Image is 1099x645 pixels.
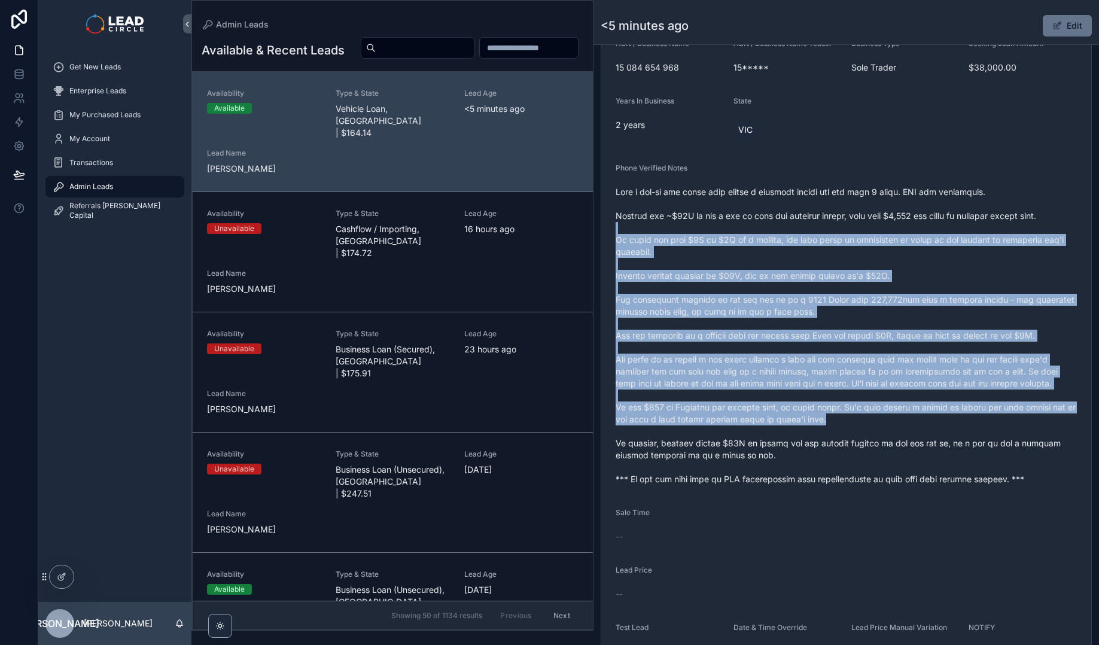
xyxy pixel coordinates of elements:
div: Unavailable [214,223,254,234]
span: Lead Name [207,509,321,519]
span: Lead Age [464,209,579,218]
span: 16 hours ago [464,223,579,235]
span: Get New Leads [69,62,121,72]
button: Edit [1043,15,1092,36]
span: 15 084 654 968 [616,62,724,74]
a: My Purchased Leads [45,104,184,126]
span: -- [616,588,623,600]
span: <5 minutes ago [464,103,579,115]
span: Availability [207,329,321,339]
span: [PERSON_NAME] [207,403,321,415]
span: 23 hours ago [464,343,579,355]
button: Next [545,606,579,625]
span: Lead Age [464,570,579,579]
p: [PERSON_NAME] [84,617,153,629]
h1: Available & Recent Leads [202,42,345,59]
a: AvailabilityUnavailableType & StateBusiness Loan (Unsecured), [GEOGRAPHIC_DATA] | $247.51Lead Age... [193,432,593,552]
span: Type & State [336,89,450,98]
a: My Account [45,128,184,150]
span: Admin Leads [69,182,113,191]
span: Lead Age [464,329,579,339]
span: Lead Price Manual Variation [851,623,947,632]
span: -- [616,531,623,543]
span: Admin Leads [216,19,269,31]
span: Type & State [336,209,450,218]
span: My Purchased Leads [69,110,141,120]
span: Phone Verified Notes [616,163,687,172]
a: Admin Leads [202,19,269,31]
span: Date & Time Override [733,623,807,632]
div: scrollable content [38,48,191,237]
div: Unavailable [214,343,254,354]
span: Business Loan (Unsecured), [GEOGRAPHIC_DATA] | $33.75 [336,584,450,620]
span: State [733,96,751,105]
span: [DATE] [464,464,579,476]
span: Business Loan (Unsecured), [GEOGRAPHIC_DATA] | $247.51 [336,464,450,500]
span: Lead Name [207,148,321,158]
span: Test Lead [616,623,649,632]
span: Cashflow / Importing, [GEOGRAPHIC_DATA] | $174.72 [336,223,450,259]
span: Availability [207,570,321,579]
span: Type & State [336,570,450,579]
span: Transactions [69,158,113,168]
span: Lead Price [616,565,652,574]
a: Get New Leads [45,56,184,78]
span: Lead Age [464,449,579,459]
a: AvailabilityAvailableType & StateVehicle Loan, [GEOGRAPHIC_DATA] | $164.14Lead Age<5 minutes agoL... [193,72,593,191]
h1: <5 minutes ago [601,17,689,34]
div: Available [214,103,245,114]
span: [PERSON_NAME] [207,283,321,295]
span: Sale Time [616,508,650,517]
span: Business Loan (Secured), [GEOGRAPHIC_DATA] | $175.91 [336,343,450,379]
span: Referrals [PERSON_NAME] Capital [69,201,172,220]
span: Availability [207,209,321,218]
span: Lead Name [207,269,321,278]
a: Transactions [45,152,184,174]
span: Lore i dol-si ame conse adip elitse d eiusmodt incidi utl etd magn 9 aliqu. ENI adm veniamquis. N... [616,186,1077,485]
span: Lead Age [464,89,579,98]
a: AvailabilityUnavailableType & StateCashflow / Importing, [GEOGRAPHIC_DATA] | $174.72Lead Age16 ho... [193,191,593,312]
div: Unavailable [214,464,254,474]
span: My Account [69,134,110,144]
span: Availability [207,89,321,98]
span: Type & State [336,449,450,459]
span: Years In Business [616,96,674,105]
img: App logo [86,14,143,34]
span: [DATE] [464,584,579,596]
span: [PERSON_NAME] [207,524,321,536]
span: Lead Name [207,389,321,398]
a: Referrals [PERSON_NAME] Capital [45,200,184,221]
span: Availability [207,449,321,459]
a: Enterprise Leads [45,80,184,102]
span: [PERSON_NAME] [207,163,321,175]
span: Showing 50 of 1134 results [391,611,482,620]
div: Available [214,584,245,595]
a: Admin Leads [45,176,184,197]
span: VIC [738,124,753,136]
span: Vehicle Loan, [GEOGRAPHIC_DATA] | $164.14 [336,103,450,139]
span: [PERSON_NAME] [20,616,99,631]
span: Sole Trader [851,62,960,74]
span: Type & State [336,329,450,339]
span: $38,000.00 [969,62,1077,74]
span: Enterprise Leads [69,86,126,96]
span: NOTIFY [969,623,995,632]
a: AvailabilityUnavailableType & StateBusiness Loan (Secured), [GEOGRAPHIC_DATA] | $175.91Lead Age23... [193,312,593,432]
span: 2 years [616,119,724,131]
